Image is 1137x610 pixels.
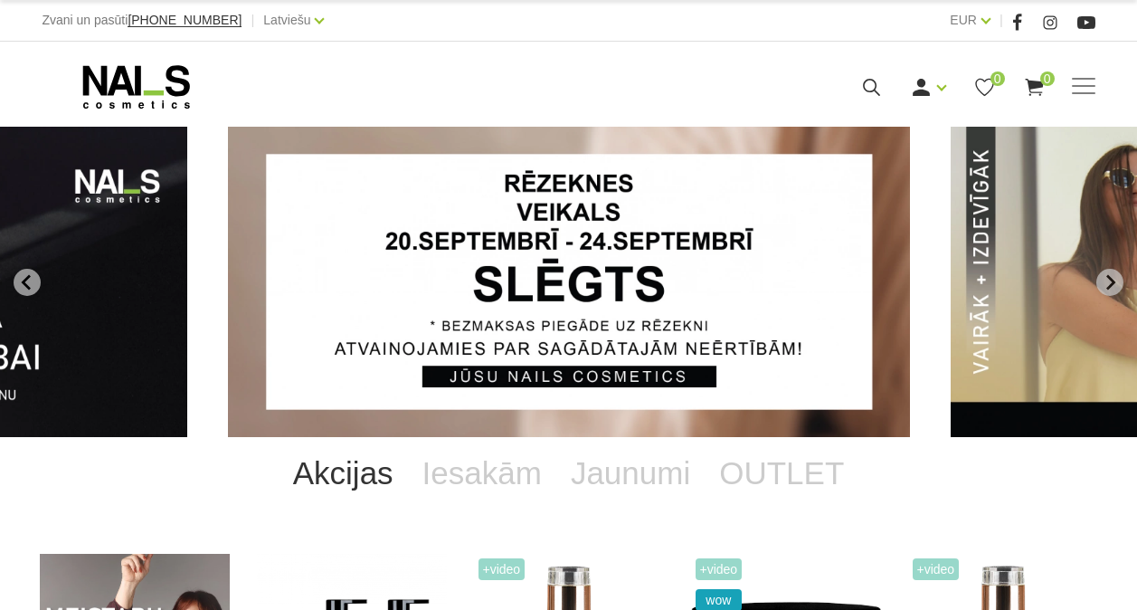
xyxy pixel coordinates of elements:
a: 0 [1023,76,1046,99]
span: 0 [990,71,1005,86]
button: Go to last slide [14,269,41,296]
span: 0 [1040,71,1055,86]
button: Next slide [1096,269,1123,296]
a: Jaunumi [556,437,705,510]
span: +Video [696,558,743,580]
a: 0 [973,76,996,99]
span: +Video [478,558,526,580]
div: Zvani un pasūti [42,9,242,32]
a: Iesakām [408,437,556,510]
span: +Video [913,558,960,580]
a: OUTLET [705,437,858,510]
a: Akcijas [279,437,408,510]
li: 1 of 13 [228,127,910,437]
span: | [251,9,254,32]
a: EUR [950,9,977,31]
span: [PHONE_NUMBER] [128,13,242,27]
span: | [1000,9,1003,32]
a: [PHONE_NUMBER] [128,14,242,27]
a: Latviešu [263,9,310,31]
